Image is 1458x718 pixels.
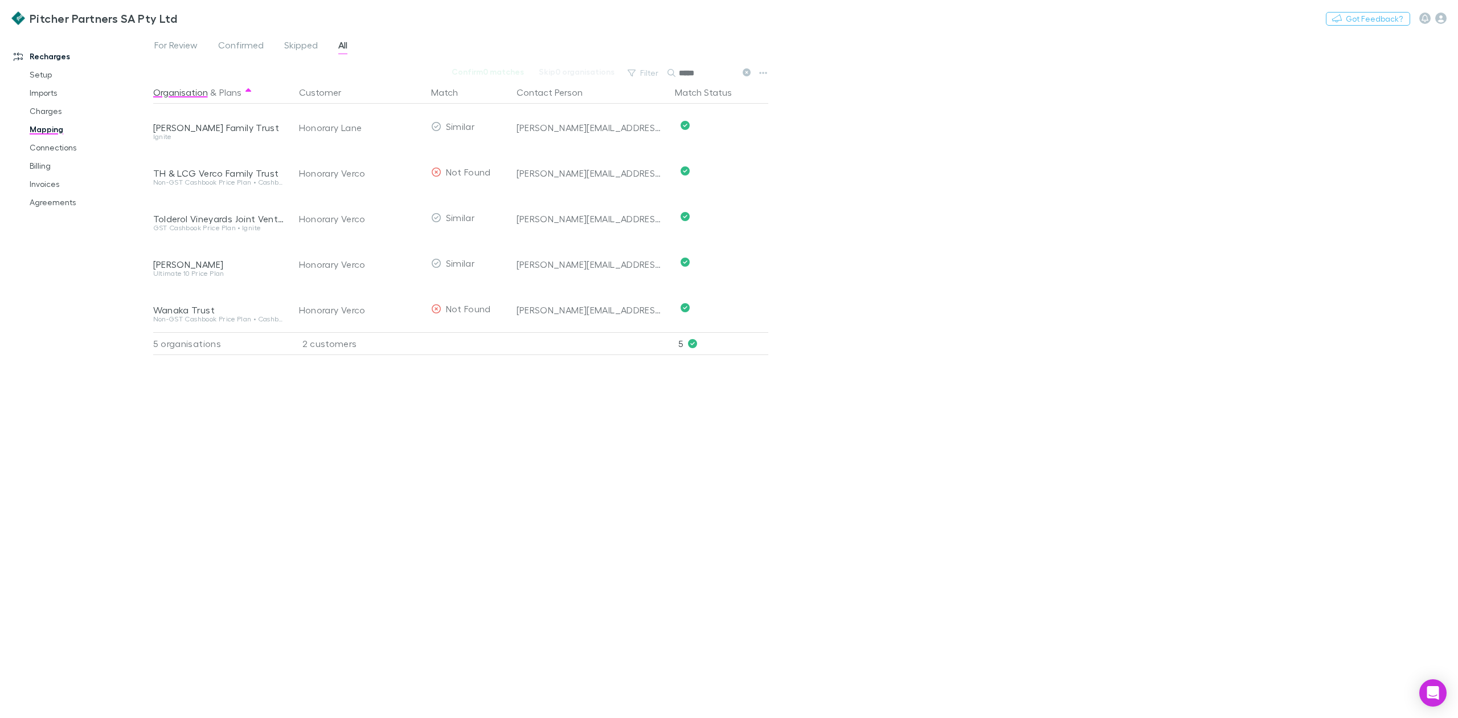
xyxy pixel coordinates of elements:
[299,287,422,333] div: Honorary Verco
[681,212,690,221] svg: Confirmed
[531,65,622,79] button: Skip0 organisations
[153,81,285,104] div: &
[299,242,422,287] div: Honorary Verco
[1326,12,1410,26] button: Got Feedback?
[18,84,162,102] a: Imports
[681,166,690,176] svg: Confirmed
[153,332,290,355] div: 5 organisations
[5,5,184,32] a: Pitcher Partners SA Pty Ltd
[338,39,347,54] span: All
[18,175,162,193] a: Invoices
[218,39,264,54] span: Confirmed
[446,212,475,223] span: Similar
[681,258,690,267] svg: Confirmed
[299,150,422,196] div: Honorary Verco
[30,11,177,25] h3: Pitcher Partners SA Pty Ltd
[290,332,427,355] div: 2 customers
[18,102,162,120] a: Charges
[153,270,285,277] div: Ultimate 10 Price Plan
[153,259,285,270] div: [PERSON_NAME]
[517,122,666,133] div: [PERSON_NAME][EMAIL_ADDRESS][PERSON_NAME][DOMAIN_NAME]
[675,81,746,104] button: Match Status
[153,168,285,179] div: TH & LCG Verco Family Trust
[18,157,162,175] a: Billing
[18,138,162,157] a: Connections
[11,11,25,25] img: Pitcher Partners SA Pty Ltd's Logo
[284,39,318,54] span: Skipped
[153,304,285,316] div: Wanaka Trust
[517,213,666,225] div: [PERSON_NAME][EMAIL_ADDRESS][DOMAIN_NAME]
[681,121,690,130] svg: Confirmed
[446,258,475,268] span: Similar
[2,47,162,66] a: Recharges
[153,179,285,186] div: Non-GST Cashbook Price Plan • Cashbook (Non-GST) Price Plan
[299,105,422,150] div: Honorary Lane
[517,259,666,270] div: [PERSON_NAME][EMAIL_ADDRESS][DOMAIN_NAME]
[517,168,666,179] div: [PERSON_NAME][EMAIL_ADDRESS][DOMAIN_NAME]
[431,81,472,104] button: Match
[153,122,285,133] div: [PERSON_NAME] Family Trust
[681,303,690,312] svg: Confirmed
[1419,679,1447,707] div: Open Intercom Messenger
[517,81,596,104] button: Contact Person
[18,120,162,138] a: Mapping
[446,121,475,132] span: Similar
[444,65,531,79] button: Confirm0 matches
[153,133,285,140] div: Ignite
[622,66,665,80] button: Filter
[517,304,666,316] div: [PERSON_NAME][EMAIL_ADDRESS][DOMAIN_NAME]
[678,333,768,354] p: 5
[154,39,198,54] span: For Review
[153,81,208,104] button: Organisation
[299,81,355,104] button: Customer
[18,66,162,84] a: Setup
[446,303,491,314] span: Not Found
[219,81,241,104] button: Plans
[446,166,491,177] span: Not Found
[153,213,285,225] div: Tolderol Vineyards Joint Venture
[18,193,162,211] a: Agreements
[299,196,422,242] div: Honorary Verco
[153,316,285,323] div: Non-GST Cashbook Price Plan • Cashbook (Non-GST) Price Plan
[153,225,285,231] div: GST Cashbook Price Plan • Ignite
